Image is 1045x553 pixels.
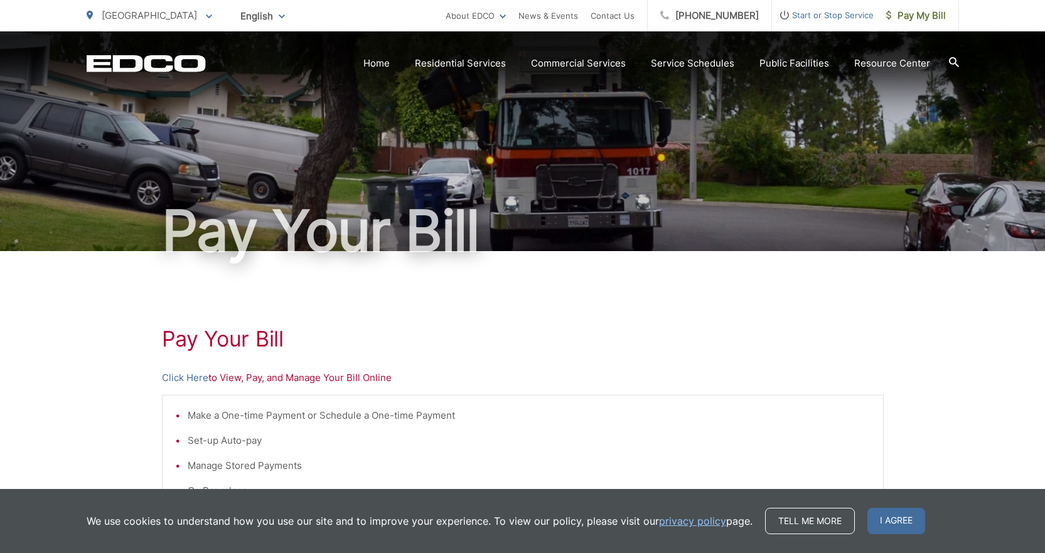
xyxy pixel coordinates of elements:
[87,200,959,262] h1: Pay Your Bill
[162,370,208,385] a: Click Here
[531,56,626,71] a: Commercial Services
[518,8,578,23] a: News & Events
[231,5,294,27] span: English
[162,326,884,352] h1: Pay Your Bill
[188,433,871,448] li: Set-up Auto-pay
[765,508,855,534] a: Tell me more
[415,56,506,71] a: Residential Services
[759,56,829,71] a: Public Facilities
[188,483,871,498] li: Go Paperless
[102,9,197,21] span: [GEOGRAPHIC_DATA]
[867,508,925,534] span: I agree
[651,56,734,71] a: Service Schedules
[162,370,884,385] p: to View, Pay, and Manage Your Bill Online
[87,55,206,72] a: EDCD logo. Return to the homepage.
[188,458,871,473] li: Manage Stored Payments
[188,408,871,423] li: Make a One-time Payment or Schedule a One-time Payment
[87,513,753,529] p: We use cookies to understand how you use our site and to improve your experience. To view our pol...
[659,513,726,529] a: privacy policy
[591,8,635,23] a: Contact Us
[886,8,946,23] span: Pay My Bill
[854,56,930,71] a: Resource Center
[363,56,390,71] a: Home
[446,8,506,23] a: About EDCO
